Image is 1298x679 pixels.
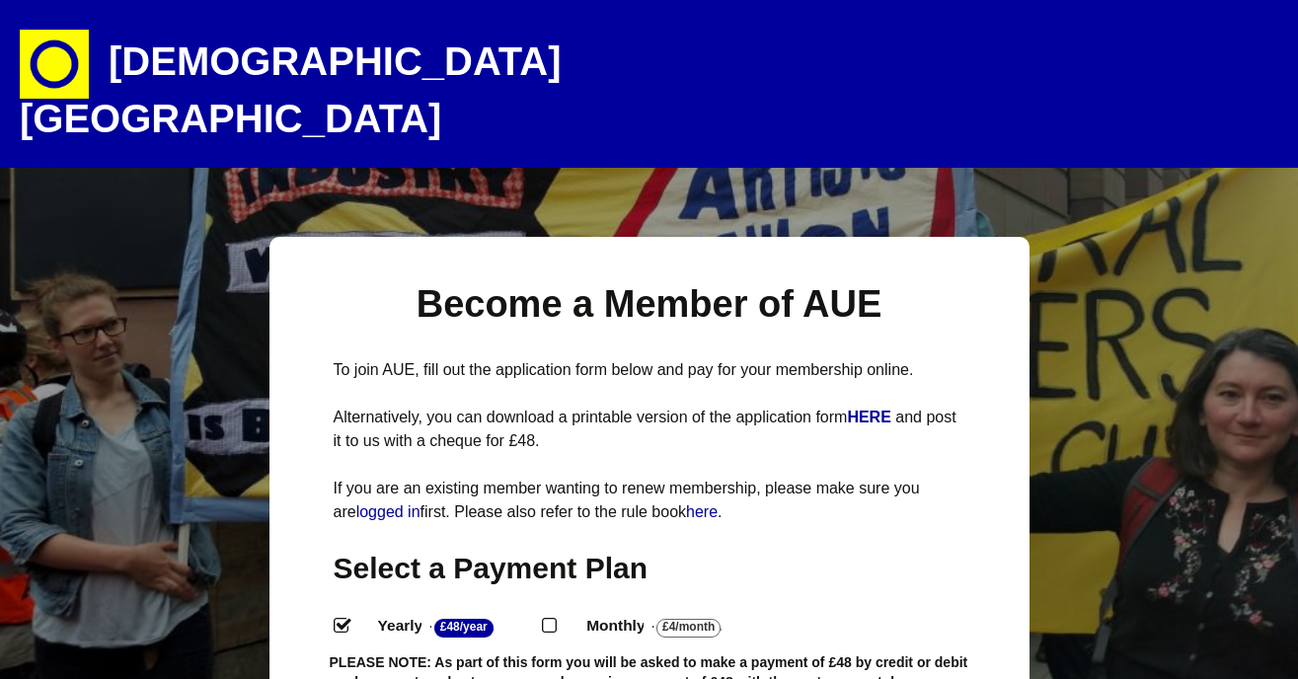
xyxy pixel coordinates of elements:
label: Yearly - . [360,612,543,641]
p: To join AUE, fill out the application form below and pay for your membership online. [334,358,965,382]
span: Select a Payment Plan [334,552,649,584]
a: HERE [847,409,895,425]
strong: HERE [847,409,890,425]
label: Monthly - . [569,612,770,641]
a: here [686,503,718,520]
strong: £48/Year [434,619,494,638]
p: Alternatively, you can download a printable version of the application form and post it to us wit... [334,406,965,453]
img: circle-e1448293145835.png [20,30,89,99]
a: logged in [356,503,420,520]
p: If you are an existing member wanting to renew membership, please make sure you are first. Please... [334,477,965,524]
strong: £4/Month [656,619,721,638]
h1: Become a Member of AUE [334,280,965,329]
